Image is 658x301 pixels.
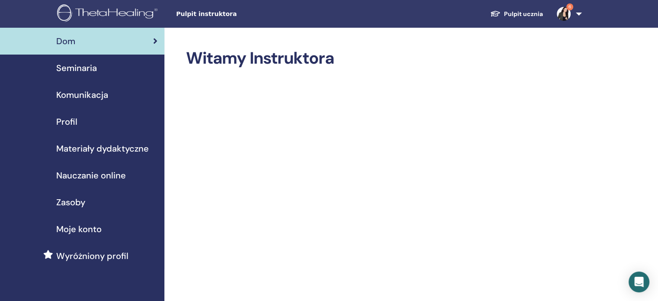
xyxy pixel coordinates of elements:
[56,88,108,101] span: Komunikacja
[56,223,102,236] span: Moje konto
[56,142,149,155] span: Materiały dydaktyczne
[56,115,77,128] span: Profil
[176,10,306,19] span: Pulpit instruktora
[557,7,571,21] img: default.jpg
[186,49,580,68] h2: Witamy Instruktora
[57,4,160,24] img: logo.png
[490,10,501,17] img: graduation-cap-white.svg
[56,249,128,262] span: Wyróżniony profil
[56,196,85,209] span: Zasoby
[56,35,75,48] span: Dom
[629,272,649,292] div: Open Intercom Messenger
[483,6,550,22] a: Pulpit ucznia
[566,3,573,10] span: 6
[56,169,126,182] span: Nauczanie online
[56,61,97,74] span: Seminaria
